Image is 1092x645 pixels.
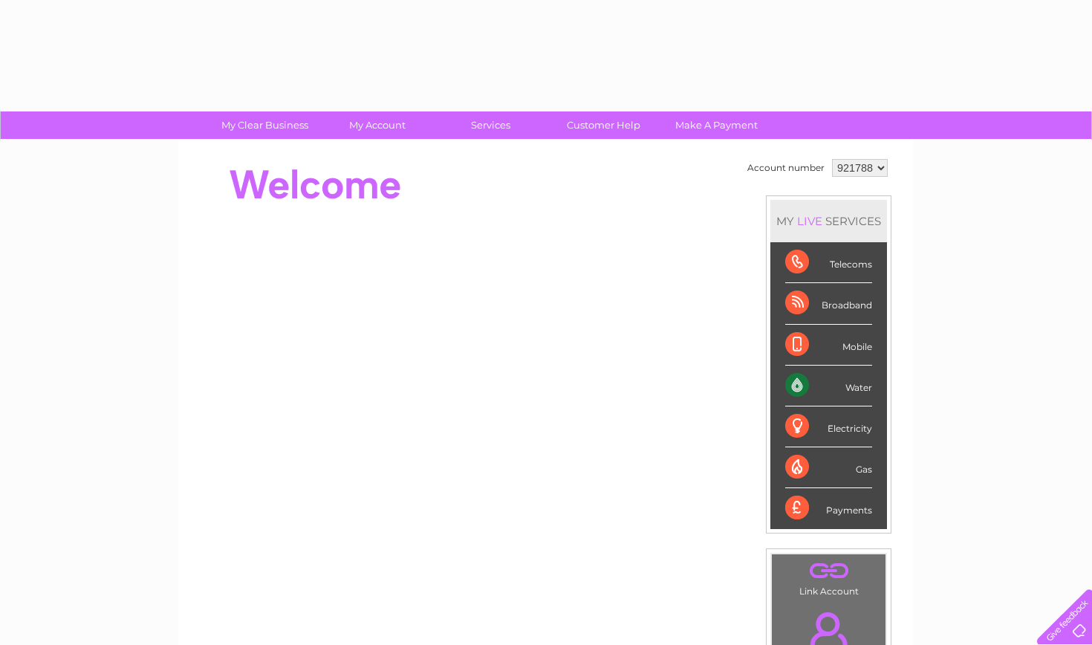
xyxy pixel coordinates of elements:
[785,406,872,447] div: Electricity
[316,111,439,139] a: My Account
[744,155,828,181] td: Account number
[776,558,882,584] a: .
[785,325,872,366] div: Mobile
[542,111,665,139] a: Customer Help
[785,242,872,283] div: Telecoms
[785,283,872,324] div: Broadband
[785,447,872,488] div: Gas
[785,366,872,406] div: Water
[794,214,825,228] div: LIVE
[771,554,886,600] td: Link Account
[785,488,872,528] div: Payments
[429,111,552,139] a: Services
[770,200,887,242] div: MY SERVICES
[655,111,778,139] a: Make A Payment
[204,111,326,139] a: My Clear Business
